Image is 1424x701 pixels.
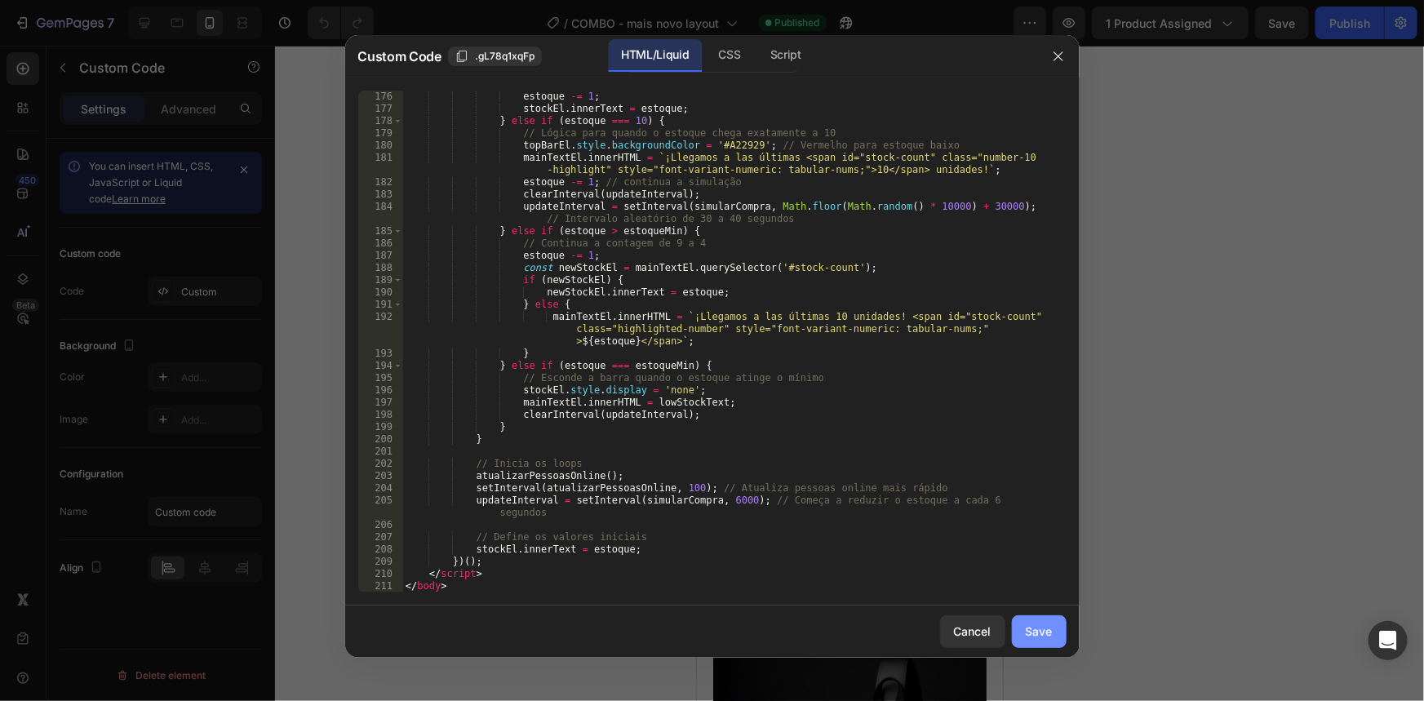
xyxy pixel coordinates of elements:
div: 209 [358,556,403,568]
div: 211 [358,580,403,592]
div: CSS [706,39,754,72]
div: Script [757,39,814,72]
div: 198 [358,409,403,421]
div: 179 [358,127,403,140]
p: Debido a la alta demanda, [31,418,277,438]
div: Open Intercom Messenger [1369,621,1408,660]
button: Save [1012,615,1067,648]
div: 199 [358,421,403,433]
strong: Felicidades [64,127,242,168]
p: Por eso, [29,367,277,400]
div: Cancel [954,623,991,640]
div: 187 [358,250,403,262]
div: 200 [358,433,403,446]
strong: Todo está intacto. Calidad original. [29,273,219,287]
strong: nunca se habían vendido a este precio [29,302,260,333]
div: 190 [358,286,403,299]
strong: Una oportunidad — solo para quienes llegaron a tiempo. [29,318,268,349]
div: Save [1026,623,1053,640]
div: 191 [358,299,403,311]
p: Un lote completo salió de fábrica con el empaque equivocado. Por contrato, no pudo ser retirado. [29,206,277,255]
div: 207 [358,531,403,543]
span: Custom Code [358,47,441,66]
button: .gL78q1xqFp [448,47,542,66]
div: 194 [358,360,403,372]
div: 178 [358,115,403,127]
div: 205 [358,495,403,519]
span: .gL78q1xqFp [475,49,535,64]
div: 189 [358,274,403,286]
div: 193 [358,348,403,360]
div: 177 [358,103,403,115]
div: 183 [358,189,403,201]
div: 182 [358,176,403,189]
p: si sales, [31,438,277,459]
div: 208 [358,543,403,556]
div: 202 [358,458,403,470]
div: 184 [358,201,403,225]
div: HTML/Liquid [608,39,702,72]
p: ¡Lo necesito ya! [114,506,193,526]
div: 204 [358,482,403,495]
p: . [31,459,277,479]
div: 195 [358,372,403,384]
strong: muy pocos logran acceder al sitio para comprar. [29,368,260,399]
div: 185 [358,225,403,237]
div: 180 [358,140,403,152]
div: 197 [358,397,403,409]
button: Cancel [940,615,1005,648]
span: puede que no [134,438,232,458]
div: 201 [358,446,403,458]
div: Custom Code [20,85,90,100]
a: ¡Lo necesito ya! [95,496,212,536]
div: 206 [358,519,403,531]
div: 176 [358,91,403,103]
div: 203 [358,470,403,482]
div: 188 [358,262,403,274]
div: 181 [358,152,403,176]
div: 196 [358,384,403,397]
span: logres entrar de nuevo [70,459,233,478]
p: Piezas que . [29,301,277,350]
span: lograste acceder a esta página. [35,165,272,184]
div: 210 [358,568,403,580]
div: 186 [358,237,403,250]
div: 192 [358,311,403,348]
span: iPhone 13 Mini ( 375 px) [82,8,192,24]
